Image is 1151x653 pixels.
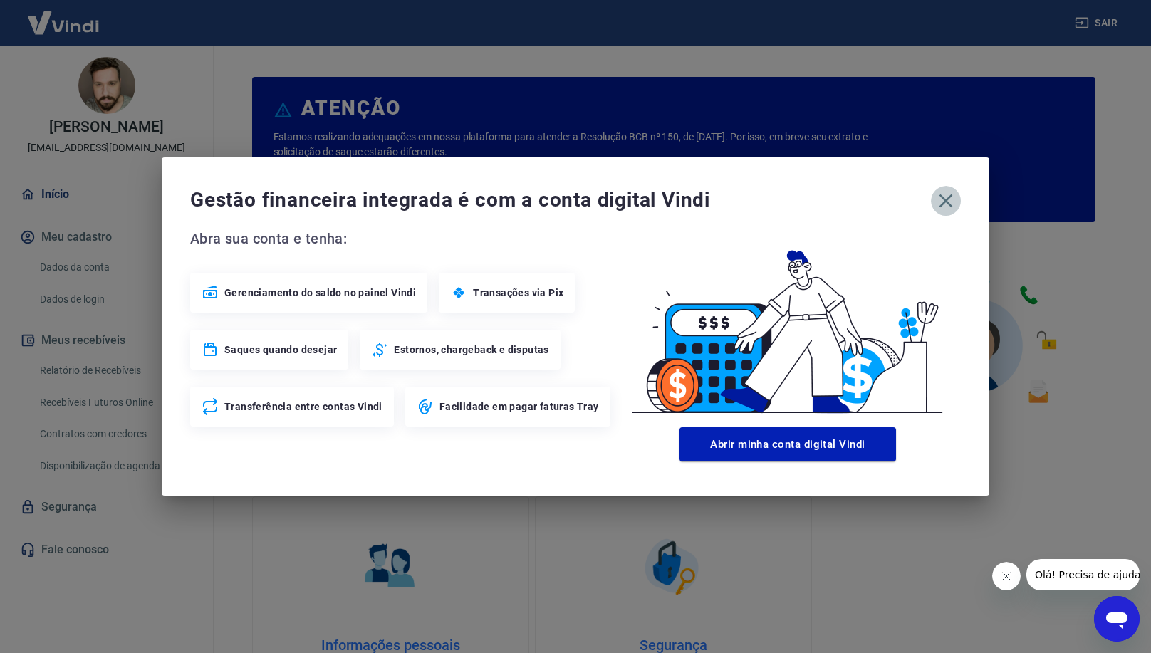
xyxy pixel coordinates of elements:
[439,399,599,414] span: Facilidade em pagar faturas Tray
[679,427,896,461] button: Abrir minha conta digital Vindi
[224,399,382,414] span: Transferência entre contas Vindi
[992,562,1021,590] iframe: Fechar mensagem
[615,227,961,422] img: Good Billing
[190,227,615,250] span: Abra sua conta e tenha:
[224,286,416,300] span: Gerenciamento do saldo no painel Vindi
[394,343,548,357] span: Estornos, chargeback e disputas
[1026,559,1140,590] iframe: Mensagem da empresa
[9,10,120,21] span: Olá! Precisa de ajuda?
[190,186,931,214] span: Gestão financeira integrada é com a conta digital Vindi
[224,343,337,357] span: Saques quando desejar
[1094,596,1140,642] iframe: Botão para abrir a janela de mensagens
[473,286,563,300] span: Transações via Pix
